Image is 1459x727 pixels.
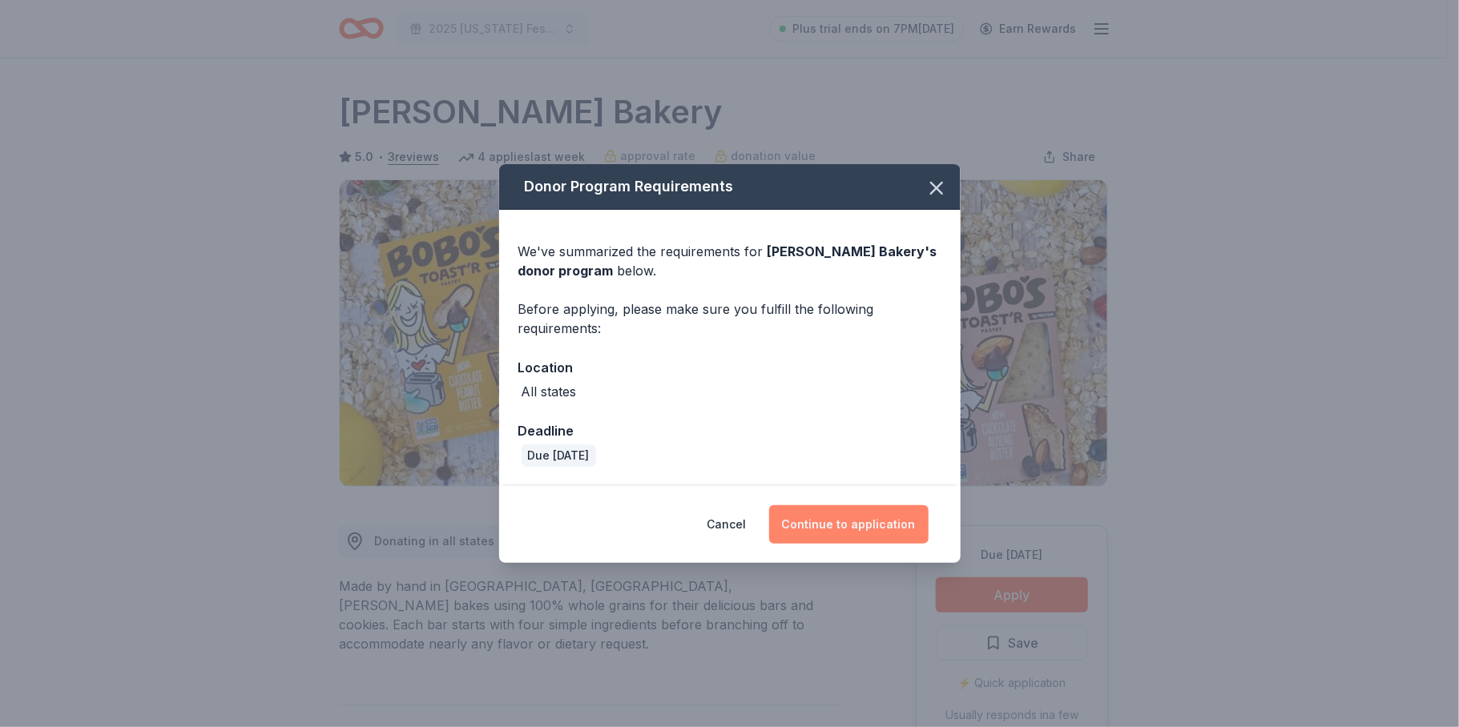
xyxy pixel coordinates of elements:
[522,382,577,401] div: All states
[499,164,961,210] div: Donor Program Requirements
[518,299,941,338] div: Before applying, please make sure you fulfill the following requirements:
[522,444,596,467] div: Due [DATE]
[518,357,941,378] div: Location
[707,505,747,544] button: Cancel
[518,242,941,280] div: We've summarized the requirements for below.
[518,420,941,441] div: Deadline
[769,505,929,544] button: Continue to application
